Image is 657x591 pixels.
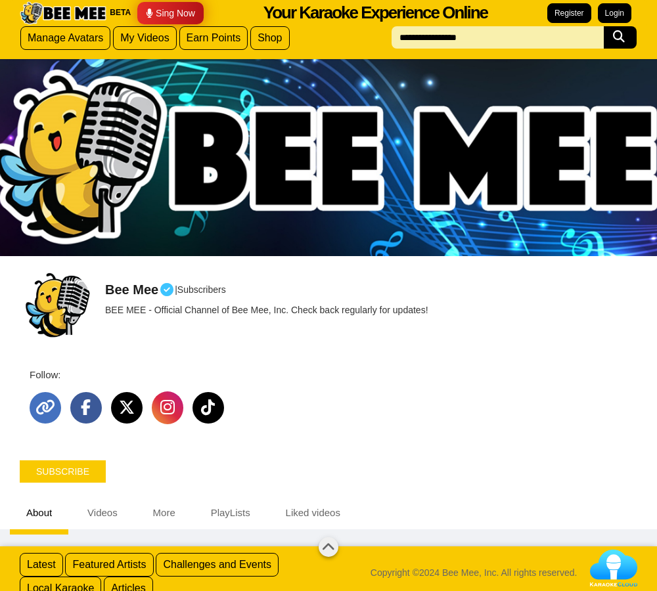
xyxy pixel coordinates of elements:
[71,496,134,529] a: Videos
[590,550,637,586] img: Karaoke%20Cloud%20Logo@3x.png
[113,26,176,50] a: My Videos
[137,496,192,529] a: More
[105,282,435,297] div: |
[20,460,106,483] button: Subscribe
[250,26,289,50] a: Shop
[598,3,631,23] a: Login
[65,553,153,577] a: Featured Artists
[10,496,68,529] a: About
[371,566,578,579] span: Copyright ©2024 Bee Mee, Inc. All rights reserved.
[20,26,110,50] a: Manage Avatars
[20,553,63,577] a: Latest
[547,3,591,23] a: Register
[263,1,487,25] div: Your Karaoke Experience Online
[179,26,248,50] a: Earn Points
[177,283,226,296] p: Subscribers
[110,7,131,18] span: BETA
[16,266,95,345] img: Bee Mee
[137,2,204,24] a: Sing Now
[105,303,428,317] p: BEE MEE - Official Channel of Bee Mee, Inc. Check back regularly for updates!
[26,368,647,382] div: Follow:
[18,1,108,25] img: Bee Mee
[105,282,175,297] a: Bee Mee
[156,553,279,577] a: Challenges and Events
[269,496,357,529] a: Liked videos
[194,496,267,529] a: PlayLists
